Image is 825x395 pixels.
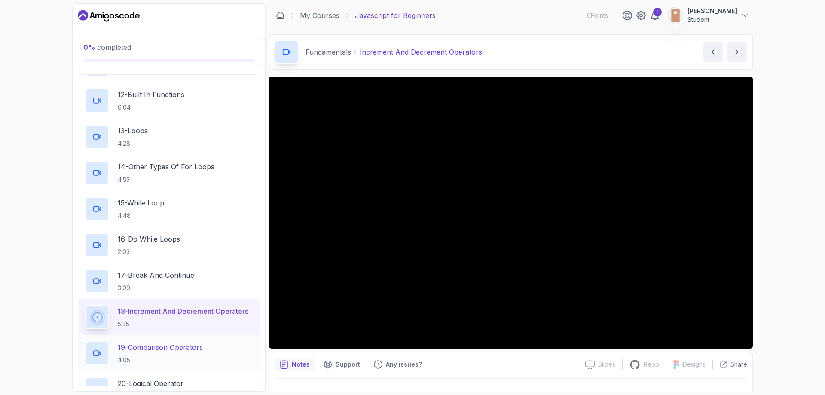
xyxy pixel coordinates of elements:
[644,360,659,369] p: Repo
[712,360,747,369] button: Share
[118,270,194,280] p: 17 - Break And Continue
[85,305,253,329] button: 18-Increment And Decrement Operators5:35
[118,139,148,148] p: 4:28
[118,198,164,208] p: 15 - While Loop
[85,161,253,185] button: 14-Other Types Of For Loops4:55
[703,42,723,62] button: previous content
[85,125,253,149] button: 13-Loops4:28
[292,360,310,369] p: Notes
[118,356,203,364] p: 4:05
[118,320,248,328] p: 5:35
[306,47,351,57] p: Fundamentals
[85,197,253,221] button: 15-While Loop4:48
[300,10,339,21] a: My Courses
[650,10,660,21] a: 1
[269,77,753,349] iframe: 18 - Increment and Decrement Operators
[118,103,184,112] p: 6:04
[598,360,615,369] p: Slides
[83,43,131,52] span: completed
[369,358,427,371] button: Feedback button
[118,248,180,256] p: 2:03
[85,341,253,365] button: 19-Comparison Operators4:05
[667,7,684,24] img: user profile image
[386,360,422,369] p: Any issues?
[687,15,737,24] p: Student
[118,234,180,244] p: 16 - Do While Loops
[85,269,253,293] button: 17-Break And Continue3:09
[667,7,749,24] button: user profile image[PERSON_NAME]Student
[730,360,747,369] p: Share
[118,126,148,136] p: 13 - Loops
[85,233,253,257] button: 16-Do While Loops2:03
[653,8,662,16] div: 1
[78,9,140,23] a: Dashboard
[118,284,194,292] p: 3:09
[118,175,214,184] p: 4:55
[118,306,248,316] p: 18 - Increment And Decrement Operators
[118,162,214,172] p: 14 - Other Types Of For Loops
[85,89,253,113] button: 12-Built In Functions6:04
[360,47,482,57] p: Increment And Decrement Operators
[727,42,747,62] button: next content
[118,378,183,389] p: 20 - Logical Operator
[276,11,284,20] a: Dashboard
[355,10,436,21] p: Javascript for Beginners
[587,11,608,20] p: 0 Points
[118,342,203,352] p: 19 - Comparison Operators
[683,360,706,369] p: Designs
[83,43,95,52] span: 0 %
[318,358,365,371] button: Support button
[118,211,164,220] p: 4:48
[275,358,315,371] button: notes button
[687,7,737,15] p: [PERSON_NAME]
[336,360,360,369] p: Support
[118,89,184,100] p: 12 - Built In Functions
